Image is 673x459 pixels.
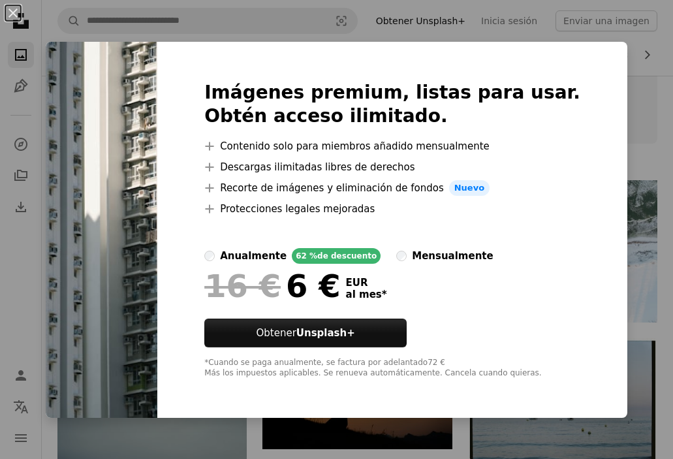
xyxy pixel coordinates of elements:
span: 16 € [204,269,281,303]
strong: Unsplash+ [296,327,355,339]
button: ObtenerUnsplash+ [204,319,407,347]
span: al mes * [346,289,387,300]
div: *Cuando se paga anualmente, se factura por adelantado 72 € Más los impuestos aplicables. Se renue... [204,358,580,379]
img: premium_photo-1756181211629-a024a0154173 [46,42,157,418]
div: 6 € [204,269,340,303]
input: anualmente62 %de descuento [204,251,215,261]
input: mensualmente [396,251,407,261]
h2: Imágenes premium, listas para usar. Obtén acceso ilimitado. [204,81,580,128]
div: anualmente [220,248,287,264]
li: Recorte de imágenes y eliminación de fondos [204,180,580,196]
li: Descargas ilimitadas libres de derechos [204,159,580,175]
span: EUR [346,277,387,289]
span: Nuevo [449,180,490,196]
div: 62 % de descuento [292,248,381,264]
li: Protecciones legales mejoradas [204,201,580,217]
div: mensualmente [412,248,493,264]
li: Contenido solo para miembros añadido mensualmente [204,138,580,154]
